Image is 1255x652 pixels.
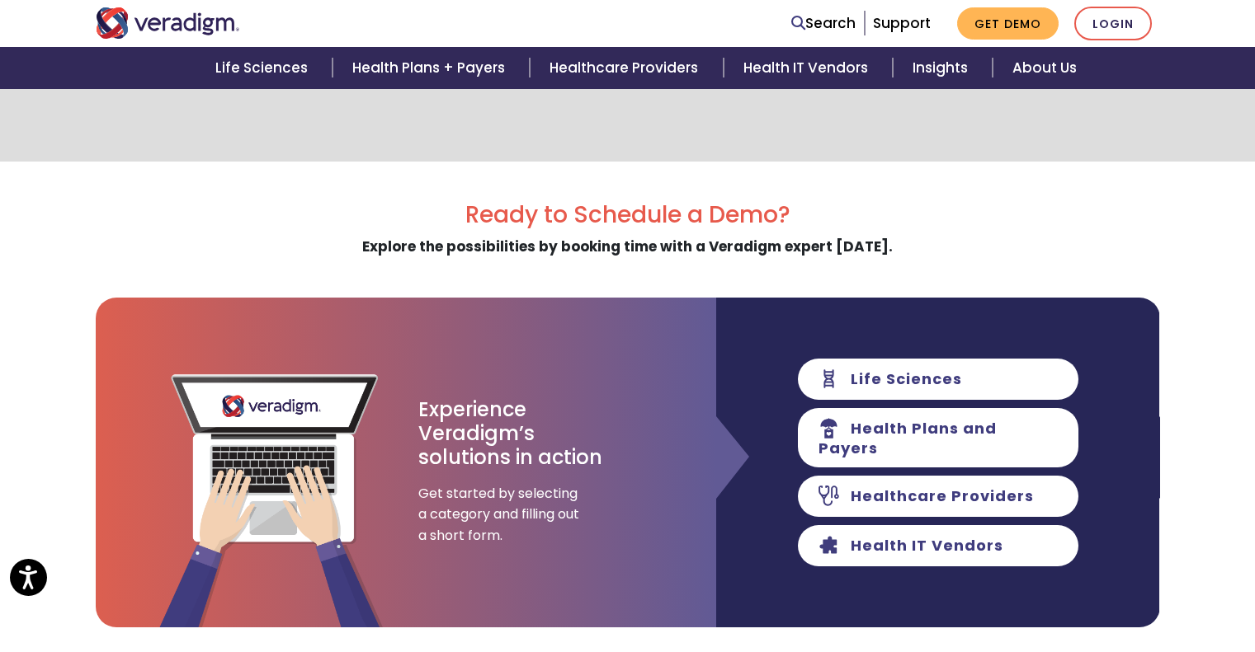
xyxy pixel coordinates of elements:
a: Search [791,12,856,35]
img: Veradigm logo [96,7,240,39]
span: Get started by selecting a category and filling out a short form. [418,483,583,546]
a: Healthcare Providers [530,47,723,89]
a: Support [873,13,931,33]
strong: Explore the possibilities by booking time with a Veradigm expert [DATE]. [362,237,893,256]
h2: Ready to Schedule a Demo? [96,201,1160,229]
a: Life Sciences [196,47,333,89]
a: Health IT Vendors [724,47,893,89]
a: About Us [993,47,1097,89]
a: Get Demo [957,7,1059,40]
h3: Experience Veradigm’s solutions in action [418,398,604,469]
a: Insights [893,47,993,89]
a: Health Plans + Payers [333,47,530,89]
a: Login [1074,7,1152,40]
